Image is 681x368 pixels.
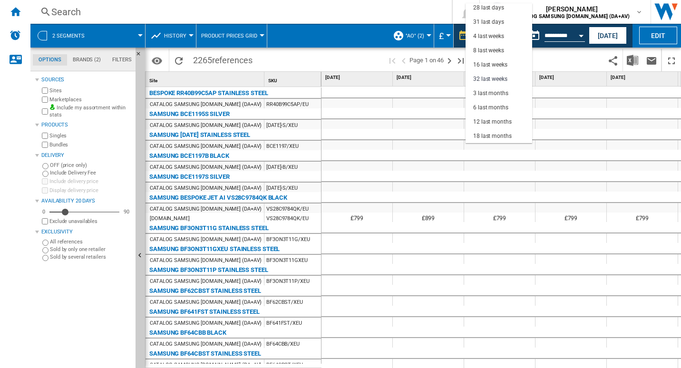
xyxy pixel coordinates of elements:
div: 3 last months [473,89,508,97]
div: 31 last days [473,18,504,26]
div: 4 last weeks [473,32,504,40]
div: 28 last days [473,4,504,12]
div: 8 last weeks [473,47,504,55]
div: 12 last months [473,118,512,126]
div: 6 last months [473,104,508,112]
div: 16 last weeks [473,61,507,69]
div: 32 last weeks [473,75,507,83]
div: 18 last months [473,132,512,140]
